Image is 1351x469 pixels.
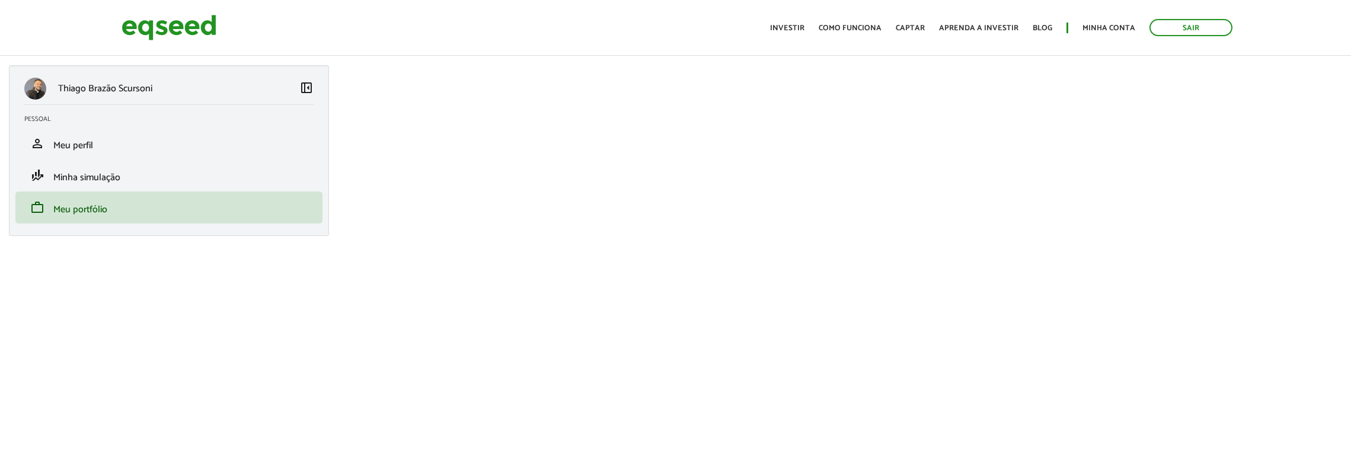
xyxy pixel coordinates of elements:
[24,116,322,123] h2: Pessoal
[15,159,322,192] li: Minha simulação
[770,24,804,32] a: Investir
[299,81,314,97] a: Colapsar menu
[24,168,314,183] a: finance_modeMinha simulação
[30,200,44,215] span: work
[58,83,152,94] p: Thiago Brazão Scursoni
[53,138,93,154] span: Meu perfil
[1033,24,1052,32] a: Blog
[53,202,107,218] span: Meu portfólio
[53,170,120,186] span: Minha simulação
[30,136,44,151] span: person
[299,81,314,95] span: left_panel_close
[30,168,44,183] span: finance_mode
[939,24,1018,32] a: Aprenda a investir
[1149,19,1232,36] a: Sair
[15,192,322,224] li: Meu portfólio
[24,200,314,215] a: workMeu portfólio
[819,24,881,32] a: Como funciona
[1082,24,1135,32] a: Minha conta
[896,24,925,32] a: Captar
[15,127,322,159] li: Meu perfil
[122,12,216,43] img: EqSeed
[24,136,314,151] a: personMeu perfil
